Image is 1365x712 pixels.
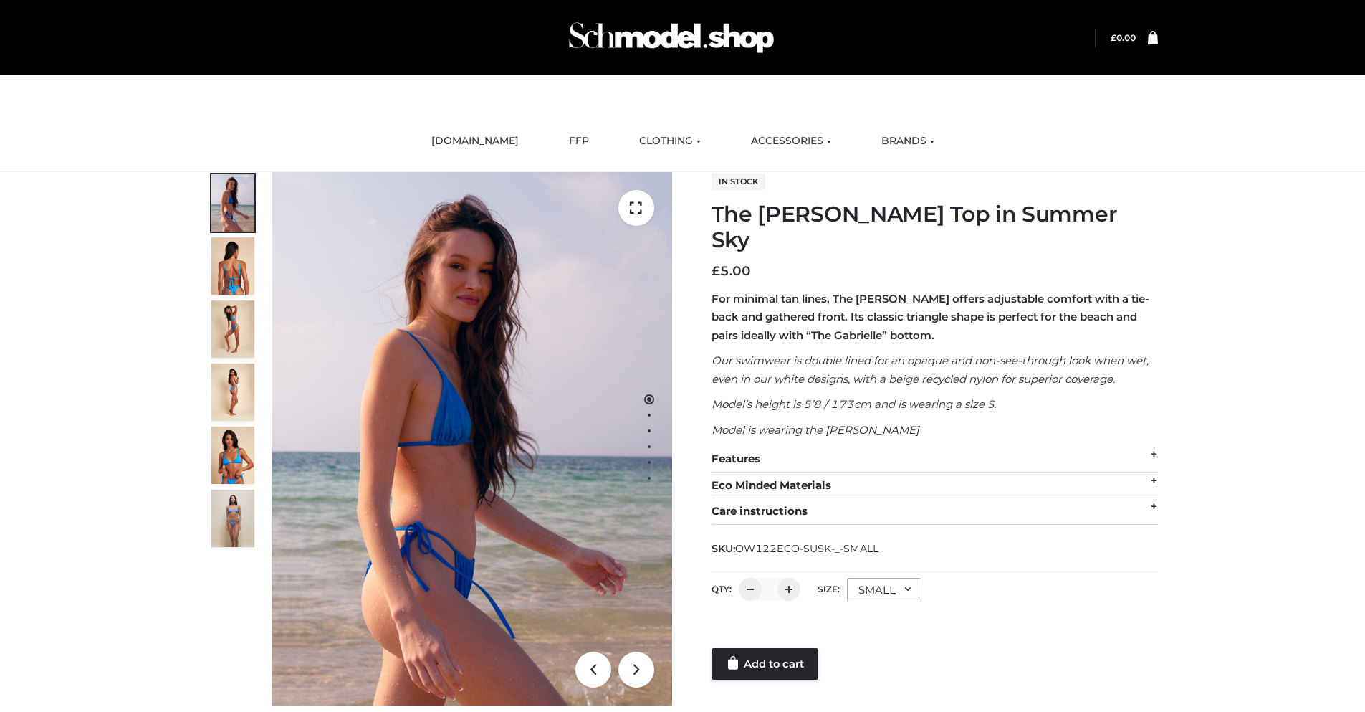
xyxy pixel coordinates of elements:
[558,125,600,157] a: FFP
[712,423,919,437] em: Model is wearing the [PERSON_NAME]
[871,125,945,157] a: BRANDS
[847,578,921,602] div: SMALL
[712,540,880,557] span: SKU:
[712,397,996,411] em: Model’s height is 5’8 / 173cm and is wearing a size S.
[1111,32,1136,43] bdi: 0.00
[211,490,254,547] img: SSVC.jpg
[712,446,1158,473] div: Features
[1111,32,1116,43] span: £
[211,427,254,484] img: 2.Alex-top_CN-1-1-2.jpg
[712,353,1149,386] em: Our swimwear is double lined for an opaque and non-see-through look when wet, even in our white d...
[421,125,530,157] a: [DOMAIN_NAME]
[740,125,842,157] a: ACCESSORIES
[211,364,254,421] img: 3.Alex-top_CN-1-1-2.jpg
[735,542,878,555] span: OW122ECO-SUSK-_-SMALL
[712,263,751,279] bdi: 5.00
[211,300,254,358] img: 4.Alex-top_CN-1-1-2.jpg
[712,648,818,680] a: Add to cart
[818,584,840,594] label: Size:
[628,125,712,157] a: CLOTHING
[211,174,254,232] img: 1.Alex-top_SS-1_4464b1e7-c2c9-4e4b-a62c-58381cd673c0-1.jpg
[712,498,1158,525] div: Care instructions
[564,9,779,66] img: Schmodel Admin 964
[211,237,254,295] img: 5.Alex-top_CN-1-1_1-1.jpg
[272,172,672,706] img: 1.Alex-top_SS-1_4464b1e7-c2c9-4e4b-a62c-58381cd673c0 (1)
[712,173,765,190] span: In stock
[712,263,720,279] span: £
[712,473,1158,499] div: Eco Minded Materials
[712,292,1149,342] strong: For minimal tan lines, The [PERSON_NAME] offers adjustable comfort with a tie-back and gathered f...
[712,584,732,594] label: QTY:
[712,201,1158,253] h1: The [PERSON_NAME] Top in Summer Sky
[1111,32,1136,43] a: £0.00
